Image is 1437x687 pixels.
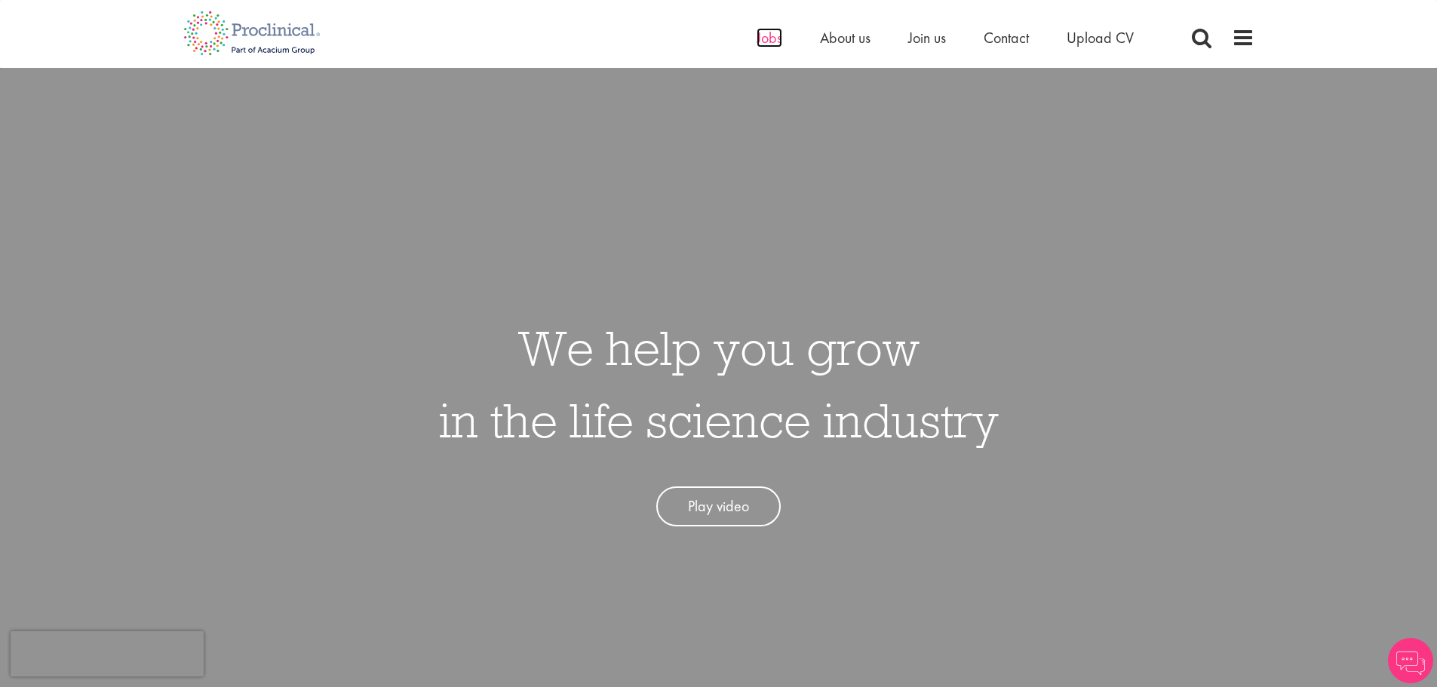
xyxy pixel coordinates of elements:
img: Chatbot [1388,638,1433,683]
a: Contact [984,28,1029,48]
a: Join us [908,28,946,48]
a: About us [820,28,870,48]
a: Play video [656,486,781,526]
a: Jobs [757,28,782,48]
a: Upload CV [1067,28,1134,48]
h1: We help you grow in the life science industry [439,311,999,456]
